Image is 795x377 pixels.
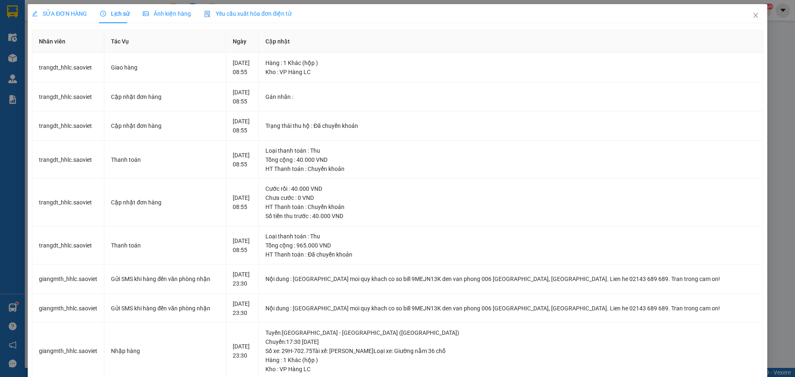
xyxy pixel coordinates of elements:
div: Cập nhật đơn hàng [111,198,219,207]
div: Giao hàng [111,63,219,72]
div: Gửi SMS khi hàng đến văn phòng nhận [111,304,219,313]
td: trangdt_hhlc.saoviet [32,53,104,82]
th: Tác Vụ [104,30,226,53]
div: Tuyến : [GEOGRAPHIC_DATA] - [GEOGRAPHIC_DATA] ([GEOGRAPHIC_DATA]) Chuyến: 17:30 [DATE] Số xe: 29H... [265,328,756,355]
th: Ngày [226,30,259,53]
span: edit [32,11,38,17]
span: Yêu cầu xuất hóa đơn điện tử [204,10,291,17]
div: Loại thanh toán : Thu [265,146,756,155]
span: Lịch sử [100,10,130,17]
span: SỬA ĐƠN HÀNG [32,10,87,17]
div: Kho : VP Hàng LC [265,67,756,77]
div: [DATE] 23:30 [233,299,252,317]
td: trangdt_hhlc.saoviet [32,111,104,141]
span: Ảnh kiện hàng [143,10,191,17]
div: [DATE] 23:30 [233,342,252,360]
td: trangdt_hhlc.saoviet [32,179,104,226]
div: Gửi SMS khi hàng đến văn phòng nhận [111,274,219,283]
img: icon [204,11,211,17]
span: picture [143,11,149,17]
div: Nội dung : [GEOGRAPHIC_DATA] moi quy khach co so bill 9MEJN13K den van phong 006 [GEOGRAPHIC_DATA... [265,304,756,313]
td: trangdt_hhlc.saoviet [32,82,104,112]
td: trangdt_hhlc.saoviet [32,226,104,265]
button: Close [744,4,767,27]
div: HT Thanh toán : Chuyển khoản [265,202,756,211]
div: [DATE] 08:55 [233,193,252,211]
div: HT Thanh toán : Đã chuyển khoản [265,250,756,259]
div: Tổng cộng : 965.000 VND [265,241,756,250]
div: Cập nhật đơn hàng [111,121,219,130]
div: [DATE] 23:30 [233,270,252,288]
div: Cước rồi : 40.000 VND [265,184,756,193]
div: [DATE] 08:55 [233,88,252,106]
div: Loại thanh toán : Thu [265,232,756,241]
td: giangmth_hhlc.saoviet [32,264,104,294]
div: [DATE] 08:55 [233,58,252,77]
div: [DATE] 08:55 [233,117,252,135]
div: Gán nhãn : [265,92,756,101]
th: Nhân viên [32,30,104,53]
div: Số tiền thu trước : 40.000 VND [265,211,756,221]
th: Cập nhật [259,30,763,53]
div: HT Thanh toán : Chuyển khoản [265,164,756,173]
span: clock-circle [100,11,106,17]
div: Thanh toán [111,155,219,164]
div: Hàng : 1 Khác (hộp ) [265,58,756,67]
div: [DATE] 08:55 [233,236,252,255]
td: giangmth_hhlc.saoviet [32,294,104,323]
span: close [752,12,759,19]
div: Nhập hàng [111,346,219,355]
div: Chưa cước : 0 VND [265,193,756,202]
td: trangdt_hhlc.saoviet [32,141,104,179]
div: Hàng : 1 Khác (hộp ) [265,355,756,365]
div: Nội dung : [GEOGRAPHIC_DATA] moi quy khach co so bill 9MEJN13K den van phong 006 [GEOGRAPHIC_DATA... [265,274,756,283]
div: Tổng cộng : 40.000 VND [265,155,756,164]
div: Kho : VP Hàng LC [265,365,756,374]
div: Thanh toán [111,241,219,250]
div: Cập nhật đơn hàng [111,92,219,101]
div: [DATE] 08:55 [233,151,252,169]
div: Trạng thái thu hộ : Đã chuyển khoản [265,121,756,130]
